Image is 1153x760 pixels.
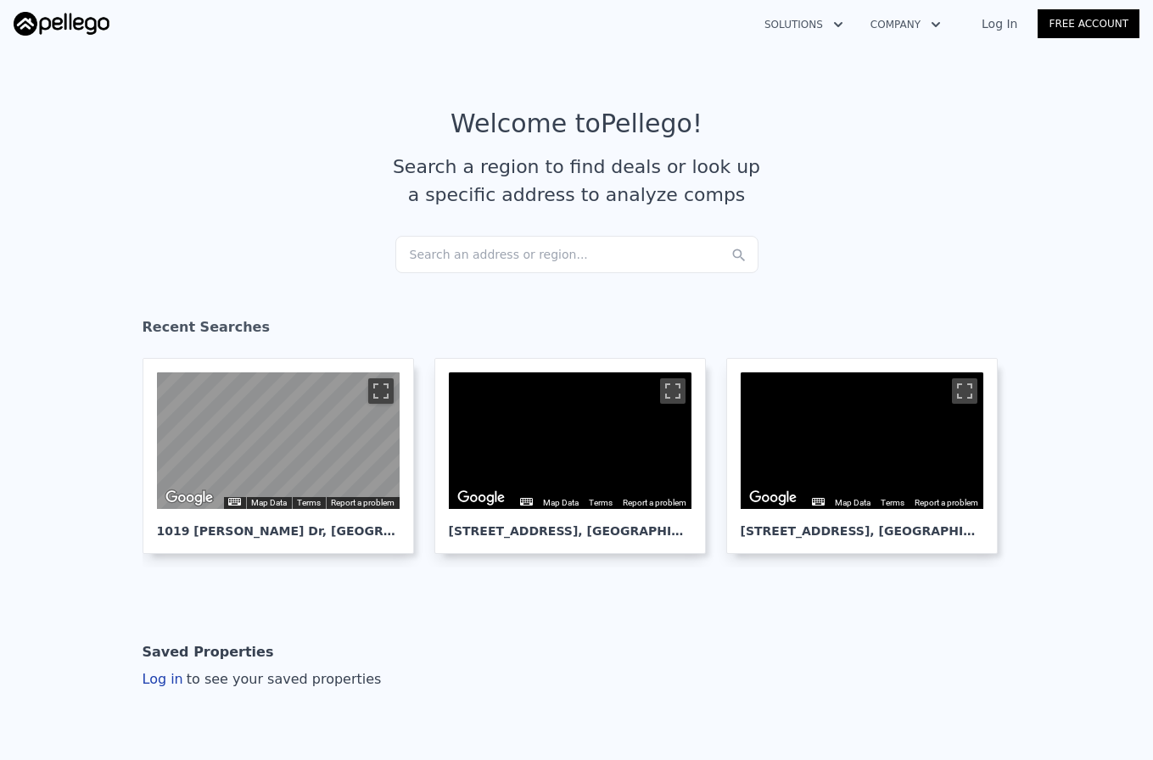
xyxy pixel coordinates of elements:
div: Main Display [741,372,983,509]
button: Toggle fullscreen view [660,378,686,404]
div: [STREET_ADDRESS] , [GEOGRAPHIC_DATA] [449,509,691,539]
a: Map 1019 [PERSON_NAME] Dr, [GEOGRAPHIC_DATA] [143,358,428,554]
div: Map [157,372,400,509]
button: Map Data [835,497,870,509]
a: Report problems with Street View imagery to Google [623,498,686,507]
a: Terms (opens in new tab) [589,498,613,507]
a: Map [STREET_ADDRESS], [GEOGRAPHIC_DATA] [434,358,719,554]
a: Open this area in Google Maps (opens a new window) [745,487,801,509]
div: Search an address or region... [395,236,758,273]
a: Report problems with Street View imagery to Google [915,498,978,507]
div: Log in [143,669,382,690]
img: Google [745,487,801,509]
div: Map [741,372,983,509]
button: Keyboard shortcuts [520,498,532,506]
div: Saved Properties [143,635,274,669]
a: Log In [961,15,1038,32]
div: [STREET_ADDRESS] , [GEOGRAPHIC_DATA] [741,509,983,539]
button: Solutions [751,9,857,40]
div: Search a region to find deals or look up a specific address to analyze comps [387,153,767,209]
button: Toggle fullscreen view [952,378,977,404]
a: Open this area in Google Maps (opens a new window) [161,487,217,509]
a: Free Account [1038,9,1139,38]
a: Map [STREET_ADDRESS], [GEOGRAPHIC_DATA] [726,358,1011,554]
div: Main Display [449,372,691,509]
button: Keyboard shortcuts [228,498,240,506]
a: Terms (opens in new tab) [297,498,321,507]
button: Map Data [543,497,579,509]
button: Toggle fullscreen view [368,378,394,404]
div: Main Display [157,372,400,509]
img: Google [453,487,509,509]
img: Google [161,487,217,509]
span: to see your saved properties [183,671,382,687]
div: Welcome to Pellego ! [451,109,702,139]
div: Map [449,372,691,509]
button: Company [857,9,954,40]
div: 1019 [PERSON_NAME] Dr , [GEOGRAPHIC_DATA] [157,509,400,539]
button: Keyboard shortcuts [812,498,824,506]
a: Terms (opens in new tab) [881,498,904,507]
a: Open this area in Google Maps (opens a new window) [453,487,509,509]
button: Map Data [251,497,287,509]
img: Pellego [14,12,109,36]
a: Report a problem [331,498,395,507]
div: Recent Searches [143,304,1011,358]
